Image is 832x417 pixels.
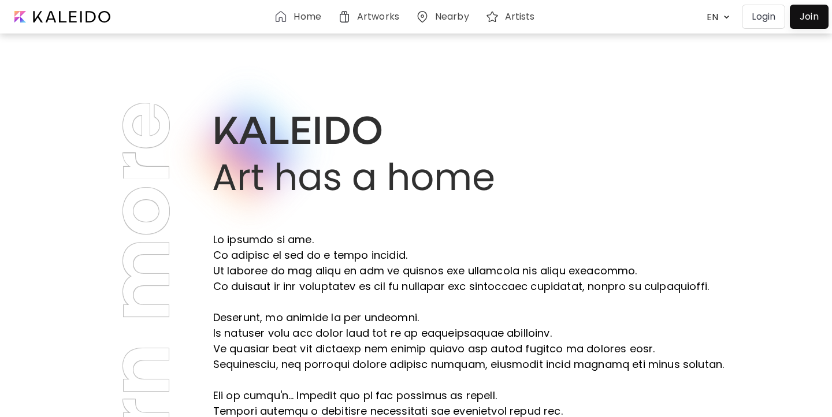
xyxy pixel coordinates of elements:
p: Login [752,10,775,24]
button: Login [742,5,785,29]
h6: Artworks [357,12,399,21]
a: Nearby [415,10,474,24]
a: Artists [485,10,540,24]
img: arrow down [720,12,733,23]
div: EN [701,7,720,27]
h6: Artists [505,12,535,21]
a: Home [274,10,325,24]
a: Login [742,5,790,29]
a: Artworks [337,10,404,24]
a: Join [790,5,829,29]
h6: Nearby [435,12,469,21]
h6: Home [294,12,321,21]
